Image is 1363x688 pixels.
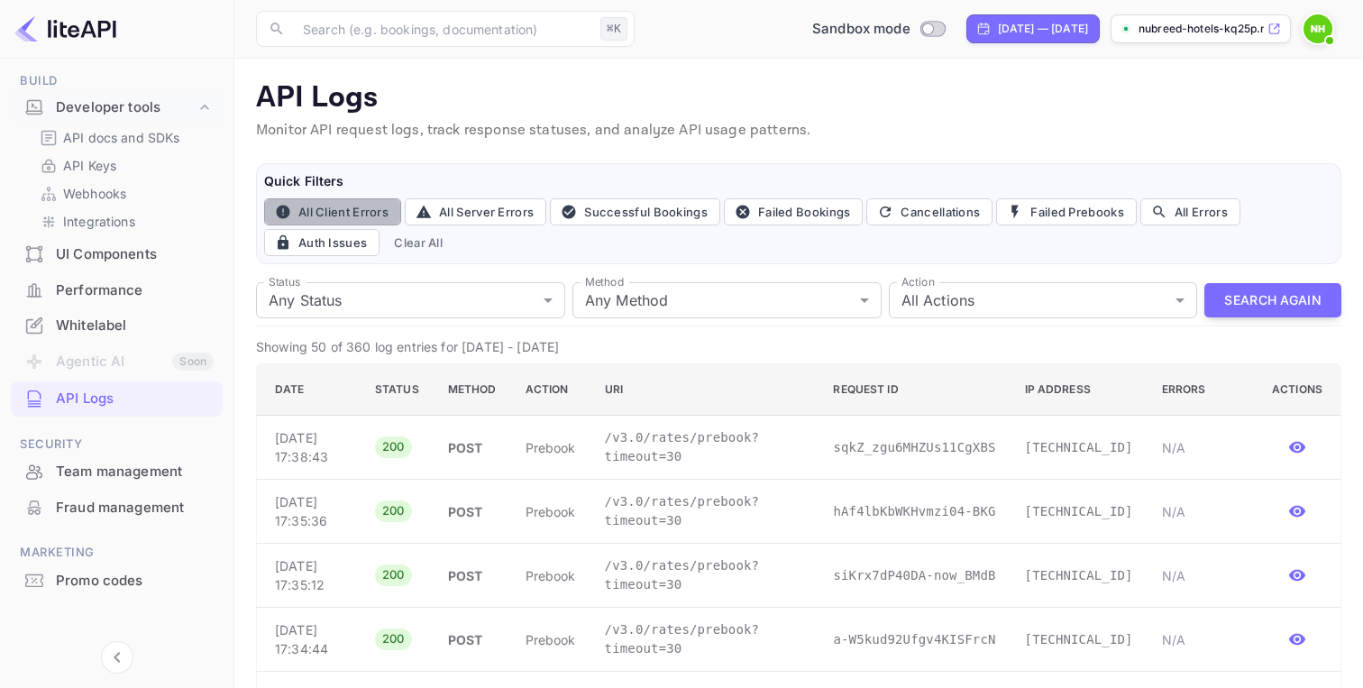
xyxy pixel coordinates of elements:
[11,237,223,272] div: UI Components
[511,364,590,416] th: Action
[833,566,995,585] p: siKrx7dP40DA-now_BMdB
[257,364,361,416] th: Date
[405,198,546,225] button: All Server Errors
[63,156,116,175] p: API Keys
[1162,566,1243,585] p: N/A
[11,381,223,417] div: API Logs
[590,364,819,416] th: URI
[256,337,1341,356] p: Showing 50 of 360 log entries for [DATE] - [DATE]
[375,630,412,648] span: 200
[56,280,214,301] div: Performance
[101,641,133,674] button: Collapse navigation
[585,274,624,289] label: Method
[40,184,208,203] a: Webhooks
[998,21,1088,37] div: [DATE] — [DATE]
[32,180,215,206] div: Webhooks
[966,14,1100,43] div: Click to change the date range period
[833,630,995,649] p: a-W5kud92Ufgv4KISFrcN
[996,198,1137,225] button: Failed Prebooks
[63,128,180,147] p: API docs and SDKs
[14,14,116,43] img: LiteAPI logo
[11,273,223,307] a: Performance
[11,543,223,563] span: Marketing
[375,566,412,584] span: 200
[526,566,576,585] p: prebook
[292,11,593,47] input: Search (e.g. bookings, documentation)
[264,198,401,225] button: All Client Errors
[63,212,135,231] p: Integrations
[269,274,300,289] label: Status
[56,316,214,336] div: Whitelabel
[550,198,720,225] button: Successful Bookings
[1140,198,1240,225] button: All Errors
[32,124,215,151] div: API docs and SDKs
[40,128,208,147] a: API docs and SDKs
[264,229,380,256] button: Auth Issues
[275,556,346,594] p: [DATE] 17:35:12
[387,229,450,256] button: Clear All
[11,491,223,526] div: Fraud management
[605,620,805,658] p: /v3.0/rates/prebook?timeout=30
[724,198,864,225] button: Failed Bookings
[11,308,223,342] a: Whitelabel
[56,97,196,118] div: Developer tools
[812,19,910,40] span: Sandbox mode
[1025,566,1133,585] p: [TECHNICAL_ID]
[63,184,126,203] p: Webhooks
[375,502,412,520] span: 200
[256,282,565,318] div: Any Status
[526,630,576,649] p: prebook
[361,364,434,416] th: Status
[448,566,497,585] p: POST
[256,80,1341,116] p: API Logs
[889,282,1198,318] div: All Actions
[605,492,805,530] p: /v3.0/rates/prebook?timeout=30
[1148,364,1258,416] th: Errors
[11,273,223,308] div: Performance
[264,171,1333,191] h6: Quick Filters
[526,438,576,457] p: prebook
[11,454,223,490] div: Team management
[56,389,214,409] div: API Logs
[819,364,1010,416] th: Request ID
[434,364,511,416] th: Method
[40,212,208,231] a: Integrations
[11,381,223,415] a: API Logs
[1139,21,1264,37] p: nubreed-hotels-kq25p.n...
[572,282,882,318] div: Any Method
[275,620,346,658] p: [DATE] 17:34:44
[11,237,223,271] a: UI Components
[1162,630,1243,649] p: N/A
[1162,502,1243,521] p: N/A
[1025,630,1133,649] p: [TECHNICAL_ID]
[448,630,497,649] p: POST
[56,244,214,265] div: UI Components
[56,498,214,518] div: Fraud management
[275,428,346,466] p: [DATE] 17:38:43
[866,198,993,225] button: Cancellations
[448,502,497,521] p: POST
[1258,364,1340,416] th: Actions
[11,564,223,597] a: Promo codes
[1304,14,1332,43] img: Nubreed Hotels
[375,438,412,456] span: 200
[1025,438,1133,457] p: [TECHNICAL_ID]
[11,491,223,524] a: Fraud management
[1204,283,1341,318] button: Search Again
[11,71,223,91] span: Build
[833,502,995,521] p: hAf4lbKbWKHvmzi04-BKG
[1011,364,1148,416] th: IP Address
[1162,438,1243,457] p: N/A
[526,502,576,521] p: prebook
[605,556,805,594] p: /v3.0/rates/prebook?timeout=30
[56,571,214,592] div: Promo codes
[56,462,214,482] div: Team management
[11,308,223,344] div: Whitelabel
[605,428,805,466] p: /v3.0/rates/prebook?timeout=30
[11,435,223,454] span: Security
[805,19,952,40] div: Switch to Production mode
[833,438,995,457] p: sqkZ_zgu6MHZUs11CgXBS
[40,156,208,175] a: API Keys
[32,152,215,179] div: API Keys
[1025,502,1133,521] p: [TECHNICAL_ID]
